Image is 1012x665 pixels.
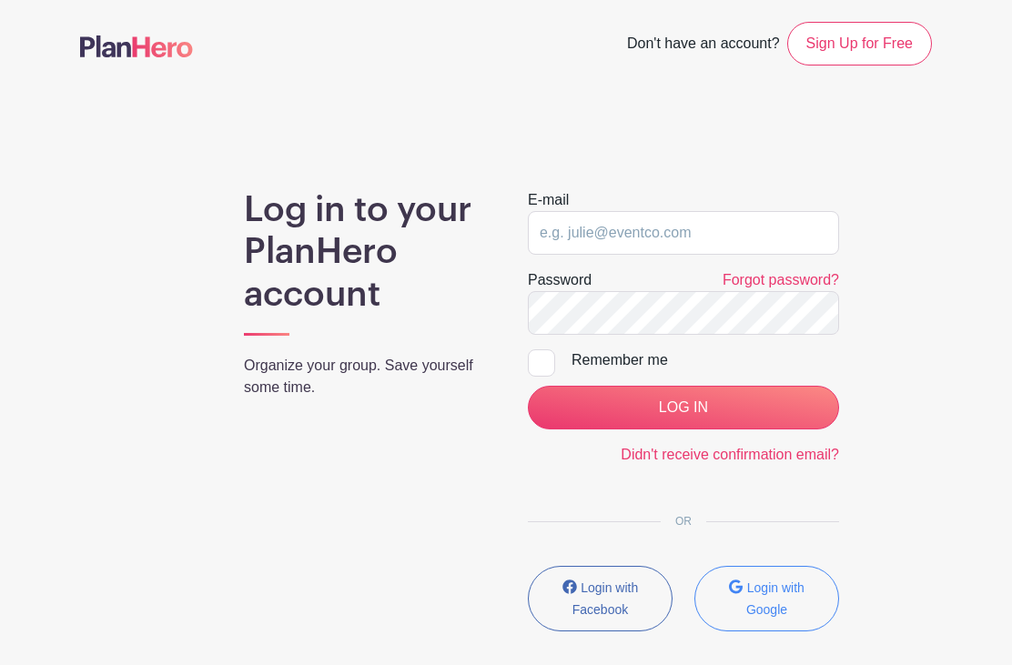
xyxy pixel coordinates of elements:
span: Don't have an account? [627,25,780,65]
label: E-mail [528,189,569,211]
input: e.g. julie@eventco.com [528,211,839,255]
small: Login with Facebook [572,580,639,617]
p: Organize your group. Save yourself some time. [244,355,484,398]
label: Password [528,269,592,291]
small: Login with Google [746,580,805,617]
button: Login with Facebook [528,566,673,631]
a: Sign Up for Free [787,22,932,65]
img: logo-507f7623f17ff9eddc593b1ce0a138ce2505c220e1c5a4e2b4648c50719b7d32.svg [80,35,193,57]
span: OR [661,515,706,528]
div: Remember me [572,349,839,371]
input: LOG IN [528,386,839,429]
a: Forgot password? [723,272,839,287]
a: Didn't receive confirmation email? [621,447,839,462]
h1: Log in to your PlanHero account [244,189,484,316]
button: Login with Google [694,566,839,631]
